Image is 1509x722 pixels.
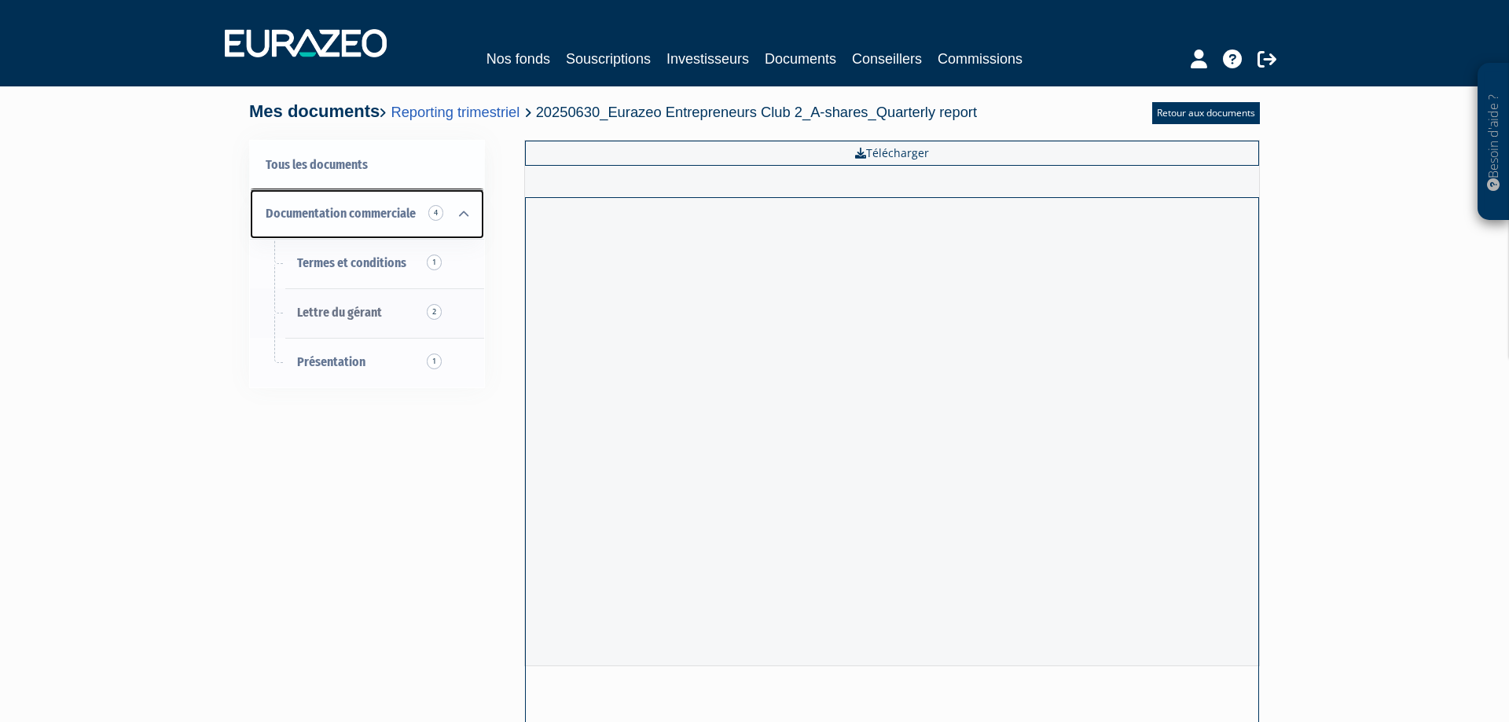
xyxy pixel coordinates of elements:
[250,338,484,387] a: Présentation1
[250,288,484,338] a: Lettre du gérant2
[225,29,387,57] img: 1732889491-logotype_eurazeo_blanc_rvb.png
[249,102,977,121] h4: Mes documents
[1152,102,1260,124] a: Retour aux documents
[297,305,382,320] span: Lettre du gérant
[486,48,550,70] a: Nos fonds
[566,48,651,70] a: Souscriptions
[536,104,977,120] span: 20250630_Eurazeo Entrepreneurs Club 2_A-shares_Quarterly report
[525,141,1259,166] a: Télécharger
[391,104,520,120] a: Reporting trimestriel
[250,189,484,239] a: Documentation commerciale 4
[297,354,365,369] span: Présentation
[1485,71,1503,213] p: Besoin d'aide ?
[666,48,749,70] a: Investisseurs
[250,141,484,190] a: Tous les documents
[427,354,442,369] span: 1
[765,48,836,70] a: Documents
[266,206,416,221] span: Documentation commerciale
[938,48,1023,70] a: Commissions
[427,304,442,320] span: 2
[428,205,443,221] span: 4
[427,255,442,270] span: 1
[297,255,406,270] span: Termes et conditions
[250,239,484,288] a: Termes et conditions1
[852,48,922,70] a: Conseillers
